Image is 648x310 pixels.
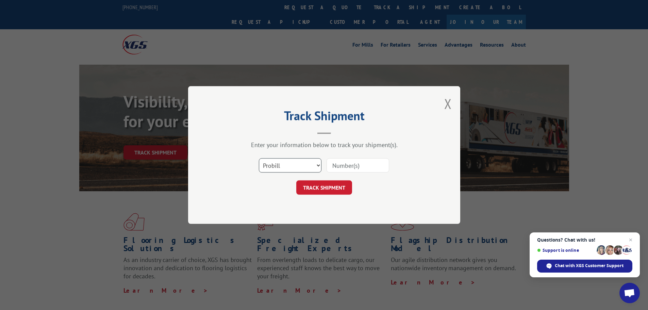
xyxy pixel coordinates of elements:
[296,180,352,195] button: TRACK SHIPMENT
[627,236,635,244] span: Close chat
[537,248,594,253] span: Support is online
[327,158,389,173] input: Number(s)
[222,111,426,124] h2: Track Shipment
[537,237,632,243] span: Questions? Chat with us!
[537,260,632,273] div: Chat with XGS Customer Support
[555,263,624,269] span: Chat with XGS Customer Support
[444,95,452,113] button: Close modal
[619,283,640,303] div: Open chat
[222,141,426,149] div: Enter your information below to track your shipment(s).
